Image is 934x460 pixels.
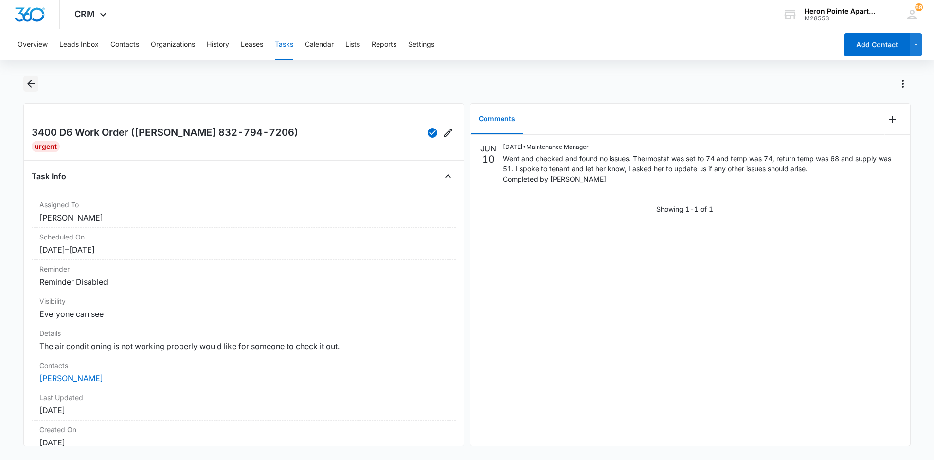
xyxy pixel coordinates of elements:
button: Leads Inbox [59,29,99,60]
dt: Reminder [39,264,448,274]
button: Lists [345,29,360,60]
p: [DATE] • Maintenance Manager [503,143,900,151]
dt: Scheduled On [39,232,448,242]
div: DetailsThe air conditioning is not working properly would like for someone to check it out. [32,324,456,356]
div: VisibilityEveryone can see [32,292,456,324]
div: Created On[DATE] [32,421,456,453]
dt: Visibility [39,296,448,306]
button: Organizations [151,29,195,60]
button: Actions [895,76,911,92]
button: Reports [372,29,396,60]
button: Close [440,168,456,184]
button: Tasks [275,29,293,60]
span: 89 [915,3,923,11]
button: History [207,29,229,60]
button: Comments [471,104,523,134]
div: account name [805,7,876,15]
button: Contacts [110,29,139,60]
button: Settings [408,29,434,60]
span: CRM [74,9,95,19]
h2: 3400 D6 Work Order ([PERSON_NAME] 832-794-7206) [32,125,298,141]
div: account id [805,15,876,22]
h4: Task Info [32,170,66,182]
dd: [DATE] [39,437,448,448]
div: Contacts[PERSON_NAME] [32,356,456,388]
dd: The air conditioning is not working properly would like for someone to check it out. [39,340,448,352]
dt: Last Updated [39,392,448,403]
div: Last Updated[DATE] [32,388,456,421]
button: Calendar [305,29,334,60]
button: Back [23,76,38,92]
button: Add Comment [885,111,900,127]
dt: Created On [39,424,448,435]
p: 10 [482,154,495,164]
dt: Contacts [39,360,448,370]
div: notifications count [915,3,923,11]
p: JUN [480,143,496,154]
div: Assigned To[PERSON_NAME] [32,196,456,228]
div: Scheduled On[DATE]–[DATE] [32,228,456,260]
dt: Details [39,328,448,338]
button: Add Contact [844,33,910,56]
dd: [DATE] [39,405,448,416]
button: Edit [440,125,456,141]
dd: Reminder Disabled [39,276,448,288]
button: Leases [241,29,263,60]
dd: [DATE] – [DATE] [39,244,448,256]
div: ReminderReminder Disabled [32,260,456,292]
dd: [PERSON_NAME] [39,212,448,223]
p: Went and checked and found no issues. Thermostat was set to 74 and temp was 74, return temp was 6... [503,153,900,184]
p: Showing 1-1 of 1 [656,204,713,214]
dt: Assigned To [39,200,448,210]
dd: Everyone can see [39,308,448,320]
button: Overview [18,29,48,60]
a: [PERSON_NAME] [39,373,103,383]
div: Urgent [32,141,60,152]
